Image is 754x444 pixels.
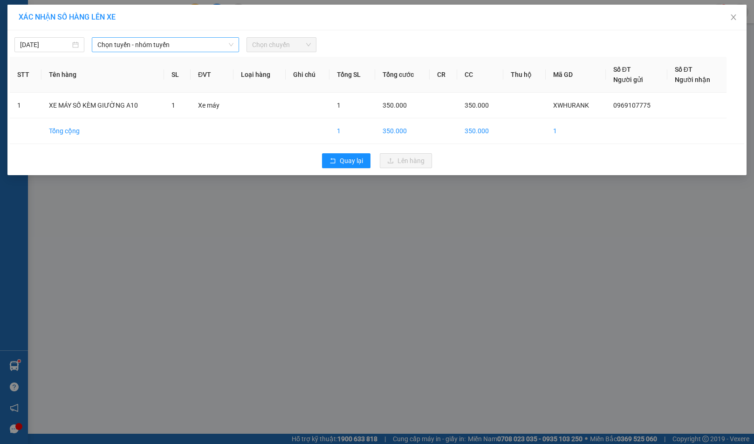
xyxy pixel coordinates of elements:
[109,30,184,41] div: [PERSON_NAME]
[675,66,692,73] span: Số ĐT
[10,93,41,118] td: 1
[109,8,184,30] div: BX Phía Bắc BMT
[8,60,21,69] span: DĐ:
[233,57,286,93] th: Loại hàng
[613,66,631,73] span: Số ĐT
[675,76,710,83] span: Người nhận
[8,41,103,55] div: 0388006589
[375,57,430,93] th: Tổng cước
[383,102,407,109] span: 350.000
[340,156,363,166] span: Quay lại
[8,9,22,19] span: Gửi:
[546,118,606,144] td: 1
[171,102,175,109] span: 1
[430,57,457,93] th: CR
[8,30,103,41] div: [PERSON_NAME]
[730,14,737,21] span: close
[109,55,154,87] span: CHỢ 19/8
[286,57,329,93] th: Ghi chú
[375,118,430,144] td: 350.000
[97,38,233,52] span: Chọn tuyến - nhóm tuyến
[20,40,70,50] input: 15/10/2025
[380,153,432,168] button: uploadLên hàng
[109,41,184,55] div: 0362281422
[164,57,191,93] th: SL
[191,57,233,93] th: ĐVT
[457,57,503,93] th: CC
[109,60,123,69] span: DĐ:
[465,102,489,109] span: 350.000
[613,102,651,109] span: 0969107775
[10,57,41,93] th: STT
[8,8,103,30] div: VP [GEOGRAPHIC_DATA]
[41,57,164,93] th: Tên hàng
[21,55,47,71] span: BXE
[252,38,311,52] span: Chọn chuyến
[457,118,503,144] td: 350.000
[553,102,589,109] span: XWHURANK
[503,57,546,93] th: Thu hộ
[228,42,234,48] span: down
[329,118,375,144] td: 1
[19,13,116,21] span: XÁC NHẬN SỐ HÀNG LÊN XE
[613,76,643,83] span: Người gửi
[329,157,336,165] span: rollback
[41,118,164,144] td: Tổng cộng
[329,57,375,93] th: Tổng SL
[109,9,131,19] span: Nhận:
[41,93,164,118] td: XE MÁY SỐ KÈM GIƯỜNG A10
[546,57,606,93] th: Mã GD
[322,153,370,168] button: rollbackQuay lại
[720,5,747,31] button: Close
[191,93,233,118] td: Xe máy
[337,102,341,109] span: 1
